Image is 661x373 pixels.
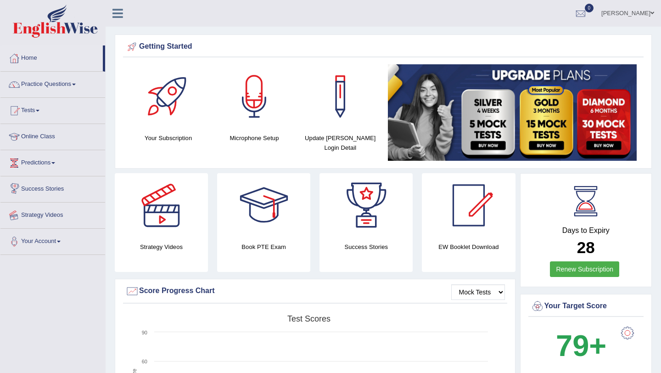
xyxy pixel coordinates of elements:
a: Home [0,45,103,68]
b: 28 [577,238,595,256]
h4: Strategy Videos [115,242,208,252]
img: small5.jpg [388,64,637,161]
text: 60 [142,359,147,364]
a: Your Account [0,229,105,252]
h4: Update [PERSON_NAME] Login Detail [302,133,379,153]
div: Getting Started [125,40,641,54]
tspan: Test scores [287,314,330,323]
a: Success Stories [0,176,105,199]
a: Renew Subscription [550,261,619,277]
a: Practice Questions [0,72,105,95]
h4: Your Subscription [130,133,207,143]
h4: Days to Expiry [531,226,642,235]
a: Strategy Videos [0,203,105,226]
h4: Microphone Setup [216,133,292,143]
b: 79+ [556,329,606,362]
a: Tests [0,98,105,121]
h4: EW Booklet Download [422,242,515,252]
h4: Book PTE Exam [217,242,310,252]
a: Online Class [0,124,105,147]
text: 90 [142,330,147,335]
h4: Success Stories [319,242,413,252]
span: 0 [585,4,594,12]
div: Your Target Score [531,300,642,313]
a: Predictions [0,150,105,173]
div: Score Progress Chart [125,284,505,298]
